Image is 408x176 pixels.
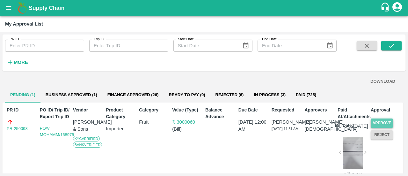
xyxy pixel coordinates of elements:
[94,37,104,42] label: Trip ID
[73,142,102,148] span: Bank Verified
[172,126,203,133] p: ( Bill )
[172,119,203,126] p: ₹ 3000060
[262,37,277,42] label: End Date
[7,126,28,132] a: PR-250098
[178,37,194,42] label: Start Date
[304,107,335,113] p: Approvers
[106,125,136,132] p: Imported
[353,123,368,130] p: [DATE]
[258,40,321,52] input: End Date
[5,20,43,28] div: My Approval List
[238,107,269,113] p: Due Date
[338,107,368,120] p: Paid At/Attachments
[249,87,291,103] button: In Process (3)
[73,119,104,133] p: [PERSON_NAME] & Sons
[173,40,237,52] input: Start Date
[5,40,84,52] input: Enter PR ID
[272,127,299,131] span: [DATE] 11:51 AM
[272,119,302,126] p: [PERSON_NAME]
[73,107,104,113] p: Vendor
[210,87,249,103] button: Rejected (6)
[14,60,28,65] strong: More
[10,37,19,42] label: PR ID
[7,107,37,113] p: PR ID
[139,107,170,113] p: Category
[324,40,336,52] button: Choose date
[371,107,401,113] p: Approval
[371,130,393,140] button: Reject
[139,119,170,126] p: Fruit
[164,87,210,103] button: Ready To Pay (0)
[205,107,236,120] p: Balance Advance
[40,126,74,137] a: PO/V MOHAMM/168975
[380,2,391,14] div: customer-support
[391,1,403,15] div: account of current user
[335,123,353,130] p: Bill Date:
[172,107,203,113] p: Value (Type)
[272,107,302,113] p: Requested
[5,87,40,103] button: Pending (1)
[16,2,29,14] img: logo
[304,119,335,133] p: [PERSON_NAME][DEMOGRAPHIC_DATA]
[102,87,164,103] button: Finance Approved (26)
[73,136,100,142] span: KYC Verified
[40,107,70,120] p: PO ID/ Trip ID/ Export Trip ID
[106,107,136,120] p: Product Category
[368,76,398,87] button: DOWNLOAD
[371,119,393,128] button: Approve
[5,57,30,68] button: More
[238,119,269,133] p: [DATE] 12:00 AM
[240,40,252,52] button: Choose date
[29,5,64,11] b: Supply Chain
[40,87,102,103] button: Business Approved (1)
[1,1,16,15] button: open drawer
[29,4,380,12] a: Supply Chain
[291,87,321,103] button: Paid (725)
[89,40,168,52] input: Enter Trip ID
